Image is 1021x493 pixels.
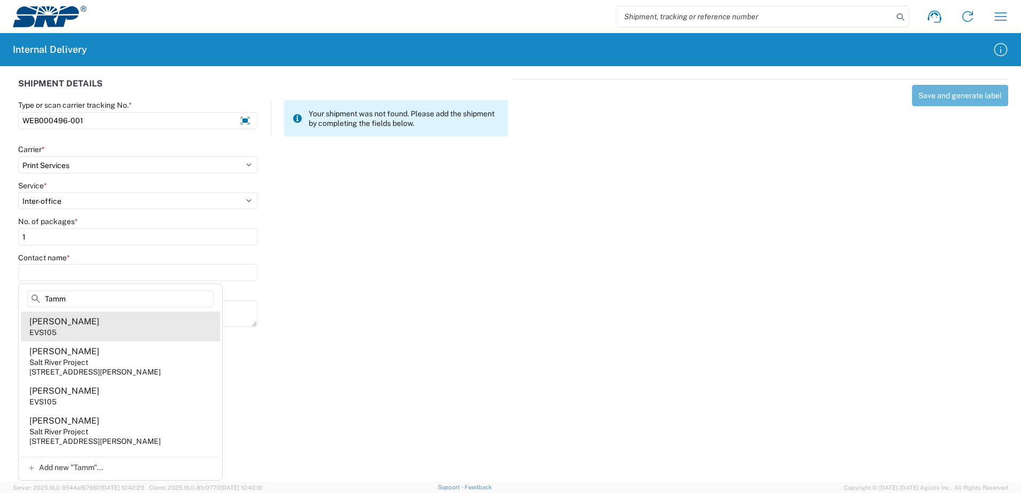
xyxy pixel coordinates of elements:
h2: Internal Delivery [13,43,87,56]
div: Salt River Project [29,357,88,367]
span: Server: 2025.16.0-9544af67660 [13,484,144,491]
div: SHIPMENT DETAILS [18,79,508,100]
label: Service [18,181,47,190]
label: Carrier [18,145,45,154]
div: Salt River Project [29,427,88,436]
span: Your shipment was not found. Please add the shipment by completing the fields below. [309,109,499,128]
a: Feedback [465,484,492,490]
div: [PERSON_NAME] [29,455,99,466]
div: [PERSON_NAME] [29,415,99,427]
img: srp [13,6,87,27]
span: [DATE] 10:42:29 [101,484,144,491]
div: EVS105 [29,328,57,337]
div: EVS105 [29,397,57,407]
input: Shipment, tracking or reference number [616,6,893,27]
span: Client: 2025.16.0-8fc0770 [149,484,262,491]
div: [PERSON_NAME] [29,346,99,357]
div: [PERSON_NAME] [29,385,99,397]
span: Copyright © [DATE]-[DATE] Agistix Inc., All Rights Reserved [844,483,1008,492]
div: [STREET_ADDRESS][PERSON_NAME] [29,367,161,377]
label: Type or scan carrier tracking No. [18,100,132,110]
span: Add new "Tamm"... [39,463,103,472]
label: No. of packages [18,217,78,226]
div: [STREET_ADDRESS][PERSON_NAME] [29,436,161,446]
a: Support [438,484,465,490]
label: Contact name [18,253,70,263]
span: [DATE] 10:40:19 [221,484,262,491]
div: [PERSON_NAME] [29,316,99,328]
